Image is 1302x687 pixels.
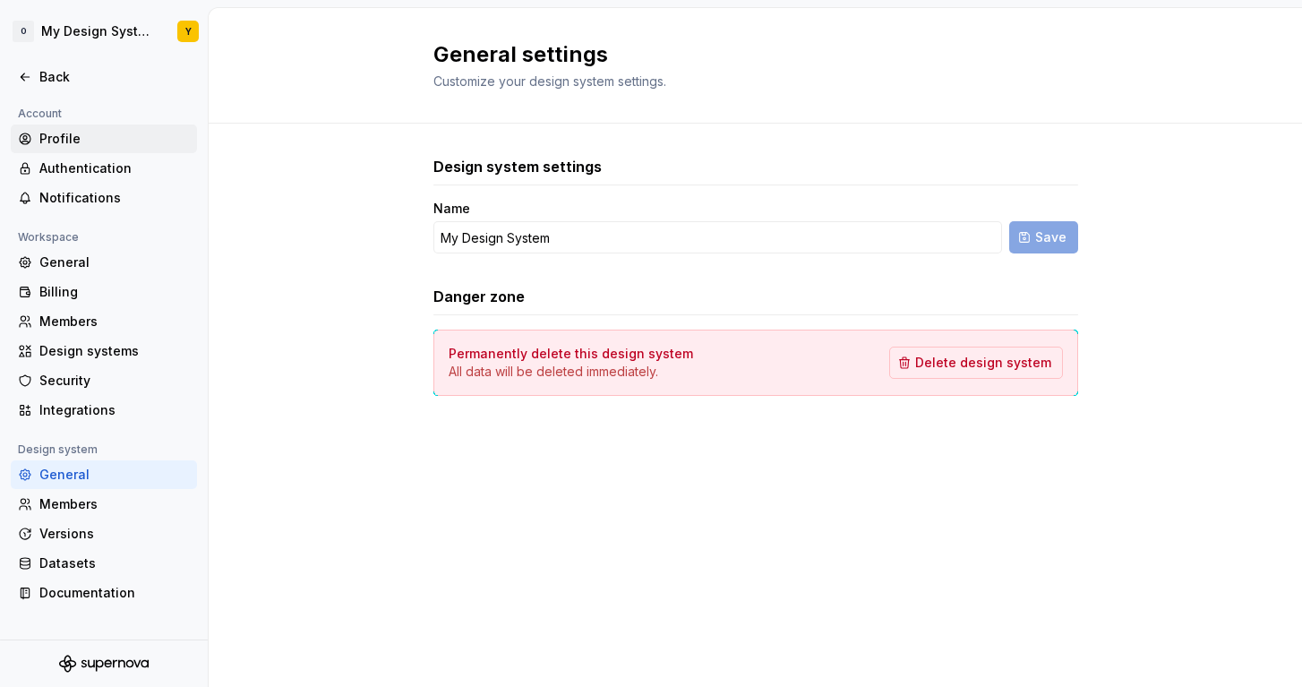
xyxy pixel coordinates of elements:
[11,154,197,183] a: Authentication
[39,189,190,207] div: Notifications
[11,184,197,212] a: Notifications
[449,363,693,381] p: All data will be deleted immediately.
[39,466,190,484] div: General
[39,584,190,602] div: Documentation
[41,22,156,40] div: My Design System
[11,549,197,578] a: Datasets
[11,103,69,125] div: Account
[915,354,1051,372] span: Delete design system
[39,130,190,148] div: Profile
[11,63,197,91] a: Back
[4,12,204,51] button: OMy Design SystemY
[11,439,105,460] div: Design system
[11,227,86,248] div: Workspace
[39,401,190,419] div: Integrations
[11,579,197,607] a: Documentation
[11,125,197,153] a: Profile
[433,73,666,89] span: Customize your design system settings.
[11,366,197,395] a: Security
[11,460,197,489] a: General
[39,283,190,301] div: Billing
[39,253,190,271] div: General
[39,313,190,331] div: Members
[11,520,197,548] a: Versions
[39,372,190,390] div: Security
[13,21,34,42] div: O
[39,342,190,360] div: Design systems
[39,495,190,513] div: Members
[39,68,190,86] div: Back
[11,396,197,425] a: Integrations
[433,40,1057,69] h2: General settings
[11,278,197,306] a: Billing
[433,286,525,307] h3: Danger zone
[39,159,190,177] div: Authentication
[889,347,1063,379] button: Delete design system
[39,554,190,572] div: Datasets
[39,525,190,543] div: Versions
[433,200,470,218] label: Name
[11,490,197,519] a: Members
[11,307,197,336] a: Members
[449,345,693,363] h4: Permanently delete this design system
[185,24,192,39] div: Y
[433,156,602,177] h3: Design system settings
[11,337,197,365] a: Design systems
[59,655,149,673] svg: Supernova Logo
[11,248,197,277] a: General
